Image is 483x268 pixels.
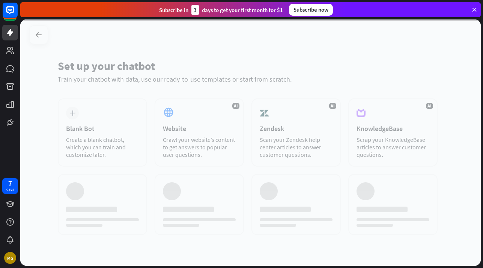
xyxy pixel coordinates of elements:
div: Subscribe in days to get your first month for $1 [159,5,283,15]
div: 7 [8,180,12,187]
div: MG [4,252,16,264]
div: Subscribe now [289,4,333,16]
div: 3 [191,5,199,15]
div: days [6,187,14,192]
a: 7 days [2,178,18,194]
